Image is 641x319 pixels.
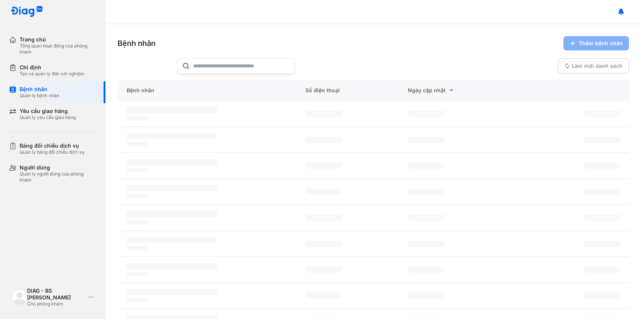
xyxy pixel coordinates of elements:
span: ‌ [408,267,444,273]
span: ‌ [127,133,217,139]
div: Quản lý yêu cầu giao hàng [20,114,76,121]
span: ‌ [305,293,342,299]
span: ‌ [305,111,342,117]
div: Quản lý bảng đối chiếu dịch vụ [20,149,84,155]
span: ‌ [127,185,217,191]
span: ‌ [408,137,444,143]
button: Thêm bệnh nhân [563,36,629,50]
span: ‌ [584,163,620,169]
span: ‌ [584,293,620,299]
div: Quản lý người dùng của phòng khám [20,171,96,183]
div: Bảng đối chiếu dịch vụ [20,142,84,149]
span: ‌ [127,289,217,295]
span: ‌ [584,111,620,117]
div: DIAG - BS [PERSON_NAME] [27,287,85,301]
span: ‌ [127,142,148,147]
img: logo [12,290,27,305]
div: Tạo và quản lý đơn xét nghiệm [20,71,84,77]
span: ‌ [408,215,444,221]
span: ‌ [127,237,217,243]
span: ‌ [305,215,342,221]
div: Ngày cập nhật [408,86,492,95]
span: ‌ [408,189,444,195]
span: ‌ [127,220,148,224]
span: ‌ [584,215,620,221]
img: logo [11,6,43,18]
span: ‌ [127,246,148,250]
span: ‌ [408,293,444,299]
div: Bệnh nhân [118,80,296,101]
span: ‌ [408,111,444,117]
span: ‌ [305,267,342,273]
span: ‌ [305,137,342,143]
span: ‌ [127,159,217,165]
span: ‌ [127,194,148,198]
button: Làm mới danh sách [558,58,629,73]
span: ‌ [127,116,148,121]
div: Chỉ định [20,64,84,71]
span: ‌ [584,241,620,247]
span: ‌ [305,241,342,247]
div: Yêu cầu giao hàng [20,108,76,114]
div: Người dùng [20,164,96,171]
span: ‌ [127,168,148,172]
span: ‌ [305,163,342,169]
span: ‌ [127,211,217,217]
span: ‌ [584,189,620,195]
span: ‌ [127,272,148,276]
div: Chủ phòng khám [27,301,85,307]
div: Bệnh nhân [118,38,156,49]
span: ‌ [127,107,217,113]
div: Quản lý bệnh nhân [20,93,59,99]
div: Tổng quan hoạt động của phòng khám [20,43,96,55]
span: ‌ [127,263,217,269]
span: ‌ [584,137,620,143]
span: ‌ [305,189,342,195]
span: Làm mới danh sách [572,63,623,69]
span: ‌ [584,267,620,273]
div: Trang chủ [20,36,96,43]
span: ‌ [408,163,444,169]
span: ‌ [127,298,148,302]
div: Bệnh nhân [20,86,59,93]
div: Số điện thoại [296,80,399,101]
span: Thêm bệnh nhân [579,40,623,47]
span: ‌ [408,241,444,247]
